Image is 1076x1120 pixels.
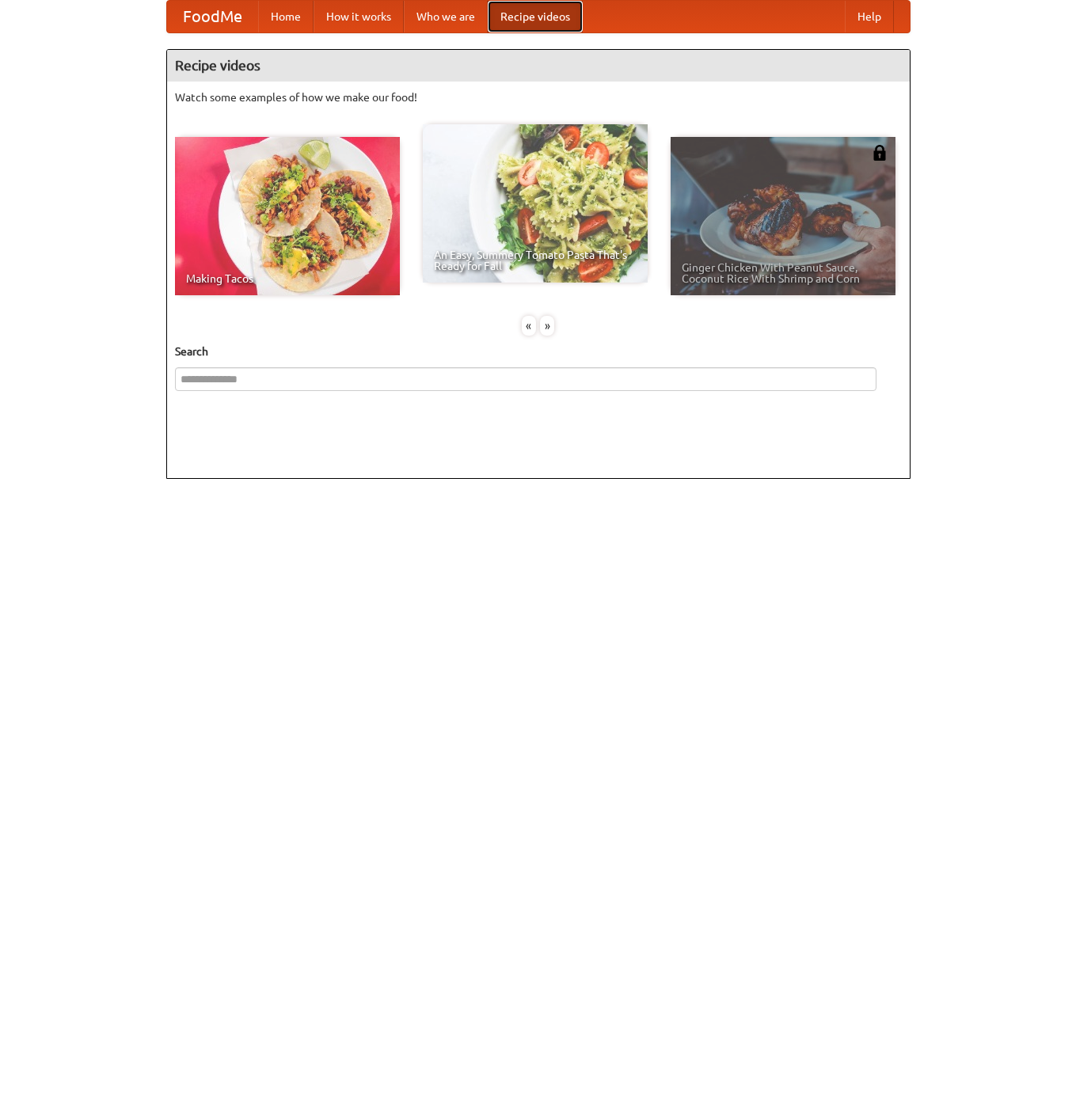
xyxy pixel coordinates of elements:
a: Home [258,1,314,32]
a: Recipe videos [488,1,583,32]
div: » [540,316,554,336]
h5: Search [175,344,902,359]
a: FoodMe [167,1,258,32]
a: Help [845,1,894,32]
span: An Easy, Summery Tomato Pasta That's Ready for Fall [434,249,637,271]
img: 483408.png [872,145,888,161]
a: An Easy, Summery Tomato Pasta That's Ready for Fall [423,124,648,283]
h4: Recipe videos [167,50,910,82]
a: Making Tacos [175,137,400,295]
a: Who we are [404,1,488,32]
a: How it works [314,1,404,32]
span: Making Tacos [186,273,389,284]
p: Watch some examples of how we make our food! [175,89,902,105]
div: « [522,316,536,336]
